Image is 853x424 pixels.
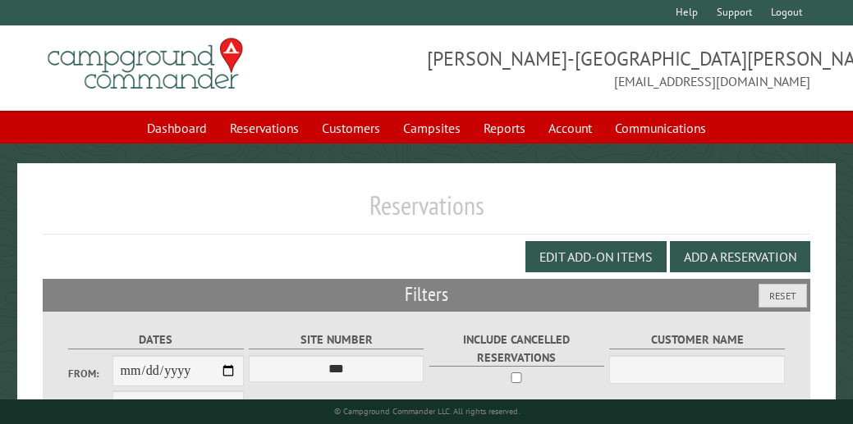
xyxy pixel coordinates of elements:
[429,331,604,367] label: Include Cancelled Reservations
[427,45,811,91] span: [PERSON_NAME]-[GEOGRAPHIC_DATA][PERSON_NAME] [EMAIL_ADDRESS][DOMAIN_NAME]
[759,284,807,308] button: Reset
[609,331,784,349] label: Customer Name
[68,366,112,381] label: From:
[334,406,520,417] small: © Campground Commander LLC. All rights reserved.
[474,112,535,144] a: Reports
[43,32,248,96] img: Campground Commander
[43,189,810,235] h1: Reservations
[670,241,810,272] button: Add a Reservation
[393,112,470,144] a: Campsites
[605,112,716,144] a: Communications
[137,112,217,144] a: Dashboard
[525,241,667,272] button: Edit Add-on Items
[312,112,390,144] a: Customers
[539,112,602,144] a: Account
[249,331,424,349] label: Site Number
[68,331,243,349] label: Dates
[43,279,810,310] h2: Filters
[220,112,309,144] a: Reservations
